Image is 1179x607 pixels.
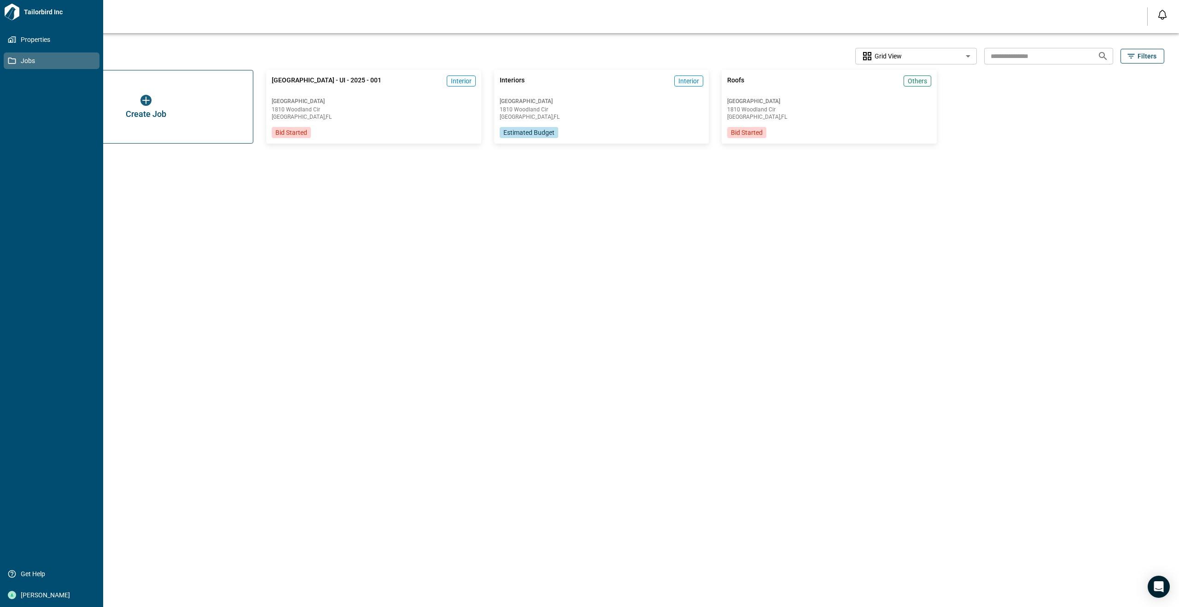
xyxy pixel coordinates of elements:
span: [GEOGRAPHIC_DATA] , FL [500,114,703,120]
span: Others [908,76,927,86]
span: Bid Started [275,128,307,137]
span: Get Help [16,569,91,578]
span: [GEOGRAPHIC_DATA] [272,98,475,105]
div: Without label [855,47,977,66]
span: 1810 Woodland Cir [500,107,703,112]
span: [GEOGRAPHIC_DATA] , FL [727,114,931,120]
span: [GEOGRAPHIC_DATA] [727,98,931,105]
button: Open notification feed [1155,7,1170,22]
span: Estimated Budget [503,128,554,137]
span: Jobs [16,56,91,65]
a: Jobs [4,52,99,69]
button: Search jobs [1094,47,1112,65]
span: Properties [16,35,91,44]
span: [PERSON_NAME] [16,590,91,600]
span: Grid View [875,52,902,61]
img: icon button [140,95,152,106]
span: 1810 Woodland Cir [272,107,475,112]
span: Tailorbird Inc [20,7,99,17]
span: Bid Started [731,128,763,137]
div: Open Intercom Messenger [1148,576,1170,598]
span: Create Job [126,110,166,119]
span: Interior [451,76,472,86]
span: Filters [1138,52,1156,61]
span: Roofs [727,75,744,94]
span: [GEOGRAPHIC_DATA] , FL [272,114,475,120]
span: Interiors [500,75,525,94]
span: [GEOGRAPHIC_DATA] - UI - 2025 - 001 [272,75,381,94]
span: Interior [678,76,699,86]
a: Properties [4,31,99,48]
span: [GEOGRAPHIC_DATA] [500,98,703,105]
span: 1810 Woodland Cir [727,107,931,112]
button: Filters [1121,49,1164,64]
